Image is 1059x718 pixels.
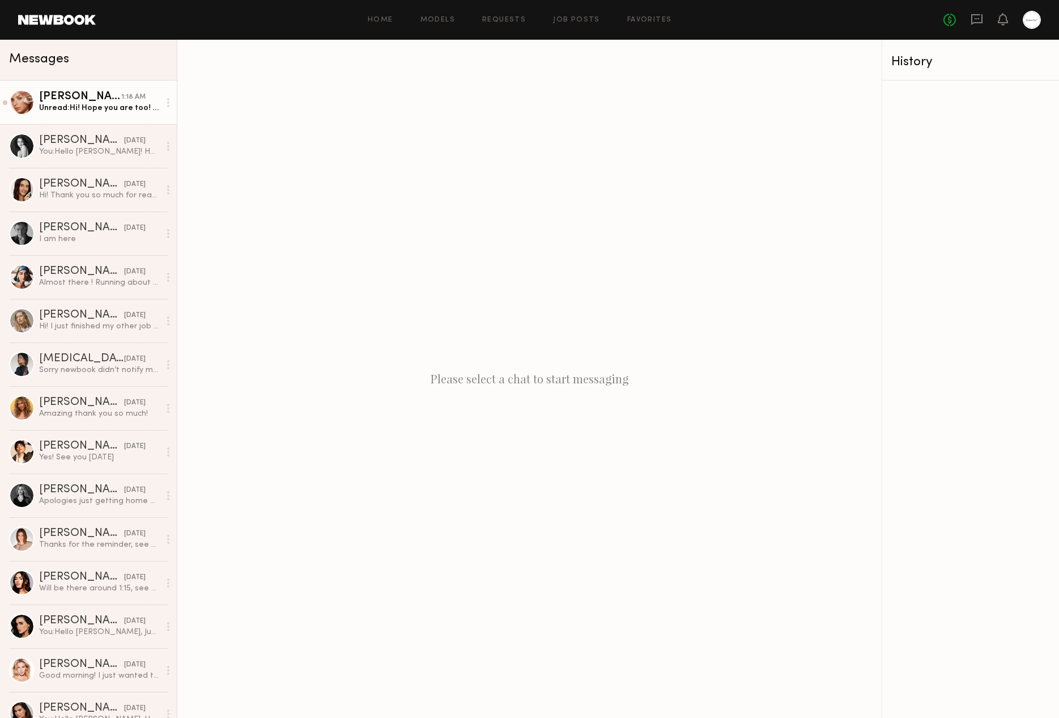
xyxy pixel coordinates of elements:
a: Requests [482,16,526,24]
div: [DATE] [124,310,146,321]
div: Amazing thank you so much! [39,408,160,419]
div: [DATE] [124,529,146,539]
div: [PERSON_NAME] [39,703,124,714]
div: [PERSON_NAME] [39,310,124,321]
div: [DATE] [124,223,146,234]
div: 1:18 AM [121,92,146,103]
a: Models [420,16,455,24]
div: [PERSON_NAME] [39,222,124,234]
div: [DATE] [124,136,146,146]
div: History [891,56,1050,69]
div: [PERSON_NAME] [39,397,124,408]
div: Almost there ! Running about 5 behind! Sorry about that! Traffic was baaad [39,277,160,288]
div: [PERSON_NAME] [39,135,124,146]
div: Sorry newbook didn’t notify me you responded I’ll be there in 45 [39,365,160,375]
div: Will be there around 1:15, see you soon! [39,583,160,594]
div: [DATE] [124,616,146,627]
div: [DATE] [124,660,146,670]
div: Apologies just getting home and seeing this. I should be able to get there by 11am and can let yo... [39,496,160,506]
div: Hi! I just finished my other job early, is it ok if I come now? [39,321,160,332]
div: Good morning! I just wanted to give you a heads up that I got stuck on the freeway for about 25 m... [39,670,160,681]
div: You: Hello [PERSON_NAME], Just checking in to see if you’re on your way to the casting or if you ... [39,627,160,637]
div: Yes! See you [DATE] [39,452,160,463]
div: [DATE] [124,703,146,714]
a: Job Posts [553,16,600,24]
div: [PERSON_NAME] [39,484,124,496]
div: [PERSON_NAME] [39,441,124,452]
div: [DATE] [124,441,146,452]
div: I am here [39,234,160,244]
div: [PERSON_NAME] [39,266,124,277]
div: [DATE] [124,572,146,583]
div: [DATE] [124,267,146,277]
a: Home [368,16,393,24]
div: [DATE] [124,179,146,190]
div: [DATE] [124,398,146,408]
div: Thanks for the reminder, see you then! [39,539,160,550]
div: [PERSON_NAME] [39,528,124,539]
div: Unread: Hi! Hope you are too! Yes I am :) will it be full days? What is the shoot for again? I th... [39,103,160,113]
div: [DATE] [124,485,146,496]
div: [PERSON_NAME] [39,659,124,670]
a: Favorites [627,16,672,24]
div: [PERSON_NAME] [39,179,124,190]
div: Hi! Thank you so much for reaching out, as of now I’m only available on the weekends but I will c... [39,190,160,201]
div: [PERSON_NAME] [39,572,124,583]
div: [DATE] [124,354,146,365]
div: [PERSON_NAME] [39,615,124,627]
div: [PERSON_NAME] [39,91,121,103]
div: You: Hello [PERSON_NAME]! Hope you're doing well and thank you for following up. I just wanted to... [39,146,160,157]
span: Messages [9,53,69,66]
div: Please select a chat to start messaging [177,40,882,718]
div: [MEDICAL_DATA][PERSON_NAME] [39,353,124,365]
